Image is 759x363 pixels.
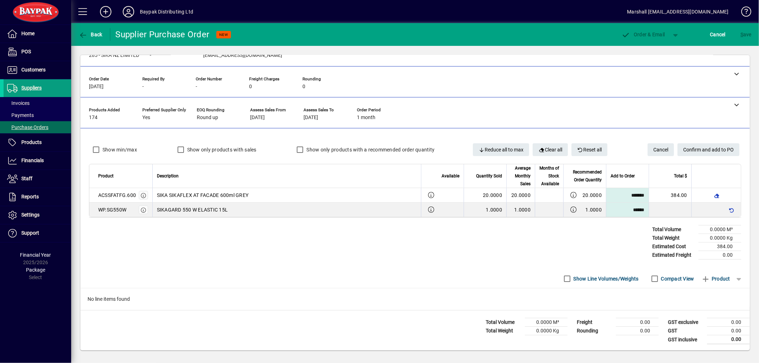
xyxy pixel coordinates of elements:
span: [DATE] [304,115,318,121]
span: Back [79,32,102,37]
td: 1.0000 [506,203,535,217]
div: WP.SG550W [98,206,126,213]
span: Yes [142,115,150,121]
div: ACSSFATFG.600 [98,192,136,199]
span: Confirm and add to PO [683,144,734,156]
span: Reduce all to max [479,144,524,156]
span: Total $ [674,172,687,180]
span: Invoices [7,100,30,106]
span: Months of Stock Available [539,164,559,188]
button: Reduce all to max [473,143,529,156]
span: Order & Email [622,32,665,37]
span: Recommended Order Quantity [568,168,602,184]
td: SIKAGARD 550 W ELASTIC 15L [152,203,421,217]
span: Add to Order [611,172,635,180]
td: Total Volume [649,225,699,234]
button: Profile [117,5,140,18]
span: 1 month [357,115,375,121]
td: Estimated Cost [649,242,699,251]
button: Confirm and add to PO [678,143,739,156]
a: Invoices [4,97,71,109]
td: GST exclusive [664,318,707,327]
button: Cancel [648,143,674,156]
span: POS [21,49,31,54]
td: 0.0000 M³ [525,318,568,327]
label: Show min/max [101,146,137,153]
button: Back [77,28,104,41]
a: Purchase Orders [4,121,71,133]
button: Reset all [571,143,608,156]
span: Purchase Orders [7,124,48,130]
a: Settings [4,206,71,224]
span: 0 [249,84,252,90]
td: GST [664,327,707,335]
span: Staff [21,176,32,181]
span: NEW [219,32,228,37]
span: Product [701,273,730,284]
td: Estimated Freight [649,251,699,260]
span: Settings [21,212,39,218]
span: 0 [302,84,305,90]
td: 0.0000 M³ [699,225,741,234]
a: Home [4,25,71,43]
td: 0.0000 Kg [525,327,568,335]
span: Payments [7,112,34,118]
span: Average Monthly Sales [511,164,531,188]
span: Product [98,172,114,180]
td: Total Weight [482,327,525,335]
span: Package [26,267,45,273]
div: Baypak Distributing Ltd [140,6,193,17]
app-page-header-button: Back [71,28,110,41]
button: Product [698,272,734,285]
td: SIKA SIKAFLEX AT FACADE 600ml GREY [152,188,421,203]
span: [DATE] [250,115,265,121]
td: Freight [573,318,616,327]
a: Products [4,134,71,151]
button: Cancel [708,28,728,41]
span: [EMAIL_ADDRESS][DOMAIN_NAME] [203,53,282,58]
span: Quantity Sold [476,172,502,180]
a: Financials [4,152,71,170]
span: 1.0000 [586,206,602,213]
span: Customers [21,67,46,73]
a: Staff [4,170,71,188]
span: 20.0000 [483,192,502,198]
span: Products [21,139,42,145]
span: Cancel [653,144,668,156]
span: Financial Year [20,252,51,258]
span: Reset all [577,144,602,156]
span: 174 [89,115,97,121]
a: Customers [4,61,71,79]
td: 0.00 [707,335,750,344]
td: Total Weight [649,234,699,242]
span: Clear all [538,144,562,156]
a: Reports [4,188,71,206]
label: Compact View [660,275,694,282]
span: - [142,84,144,90]
span: Round up [197,115,218,121]
span: Reports [21,194,39,199]
span: 285 - SIKA NZ LIMITED [89,53,139,58]
td: 0.00 [699,251,741,260]
td: 0.00 [616,318,659,327]
td: 20.0000 [506,188,535,203]
td: Total Volume [482,318,525,327]
div: Supplier Purchase Order [116,29,210,40]
a: Payments [4,109,71,121]
a: POS [4,43,71,61]
button: Add [94,5,117,18]
span: Cancel [710,29,726,40]
span: - [196,84,197,90]
span: [DATE] [89,84,104,90]
span: S [740,32,743,37]
span: Financials [21,158,44,163]
a: Support [4,224,71,242]
a: Knowledge Base [736,1,750,25]
span: Suppliers [21,85,42,91]
div: Marshall [EMAIL_ADDRESS][DOMAIN_NAME] [627,6,729,17]
td: Rounding [573,327,616,335]
div: No line items found [80,288,750,310]
span: 20.0000 [583,192,602,199]
td: 0.00 [616,327,659,335]
td: 0.0000 Kg [699,234,741,242]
